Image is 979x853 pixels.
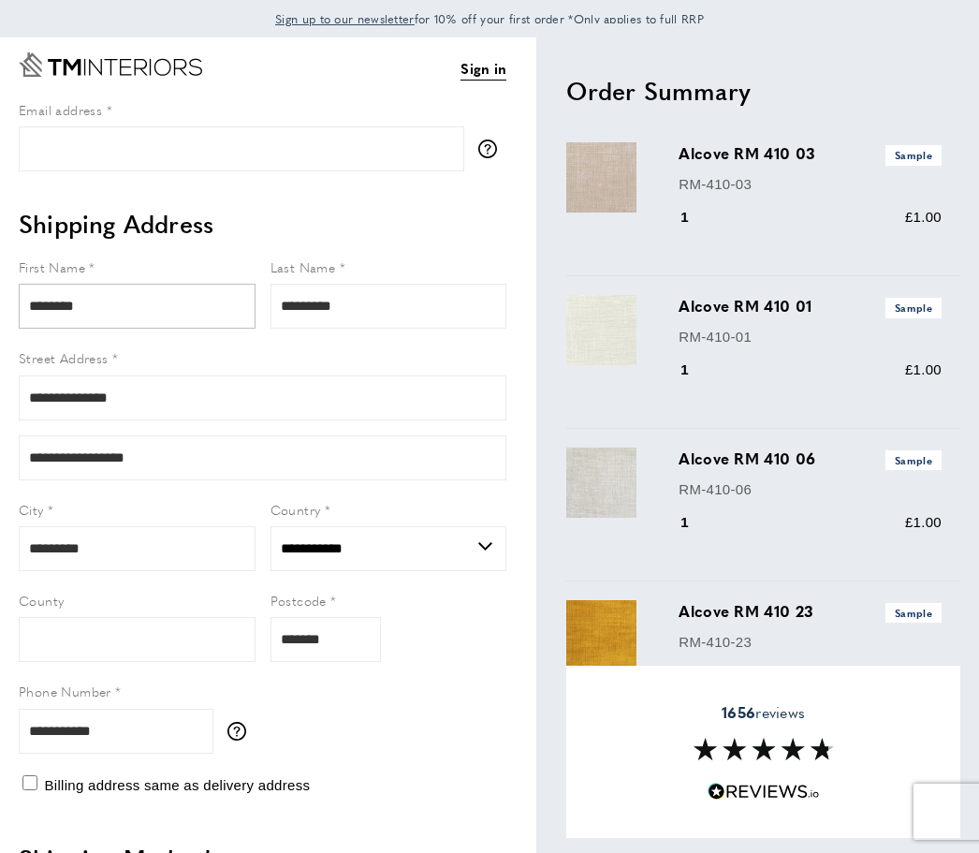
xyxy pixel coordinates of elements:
span: Phone Number [19,682,111,700]
span: £1.00 [905,209,942,225]
span: Billing address same as delivery address [44,777,310,793]
div: 1 [679,359,715,381]
img: Alcove RM 410 06 [566,448,636,518]
a: Sign in [460,57,506,81]
span: Country [270,500,321,519]
button: More information [227,722,256,741]
span: Sample [885,298,942,317]
img: Reviews section [694,738,834,760]
p: RM-410-01 [679,326,942,348]
p: RM-410-03 [679,173,942,196]
span: £1.00 [905,361,942,377]
a: Go to Home page [19,52,202,77]
img: Alcove RM 410 01 [566,295,636,365]
a: Sign up to our newsletter [275,9,415,28]
span: reviews [722,703,805,722]
h2: Shipping Address [19,207,506,241]
span: First Name [19,257,85,276]
h3: Alcove RM 410 06 [679,448,942,470]
span: Sample [885,450,942,470]
div: 1 [679,206,715,228]
h2: Order Summary [566,74,960,108]
span: Last Name [270,257,336,276]
h3: Alcove RM 410 03 [679,142,942,165]
span: Sign up to our newsletter [275,10,415,27]
input: Billing address same as delivery address [22,775,37,790]
span: £1.00 [905,514,942,530]
img: Alcove RM 410 03 [566,142,636,213]
span: for 10% off your first order *Only applies to full RRP [275,10,704,27]
div: 1 [679,664,715,686]
h3: Alcove RM 410 23 [679,600,942,623]
span: Sample [885,145,942,165]
span: County [19,591,64,610]
span: City [19,500,44,519]
img: Alcove RM 410 23 [566,600,636,670]
h3: Alcove RM 410 01 [679,295,942,317]
p: RM-410-06 [679,478,942,501]
p: RM-410-23 [679,631,942,654]
span: Sample [885,603,942,623]
strong: 1656 [722,701,755,723]
span: Postcode [270,591,327,610]
div: 1 [679,511,715,534]
span: Email address [19,100,102,119]
img: Reviews.io 5 stars [708,783,820,801]
span: Street Address [19,348,109,367]
button: More information [478,140,506,158]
